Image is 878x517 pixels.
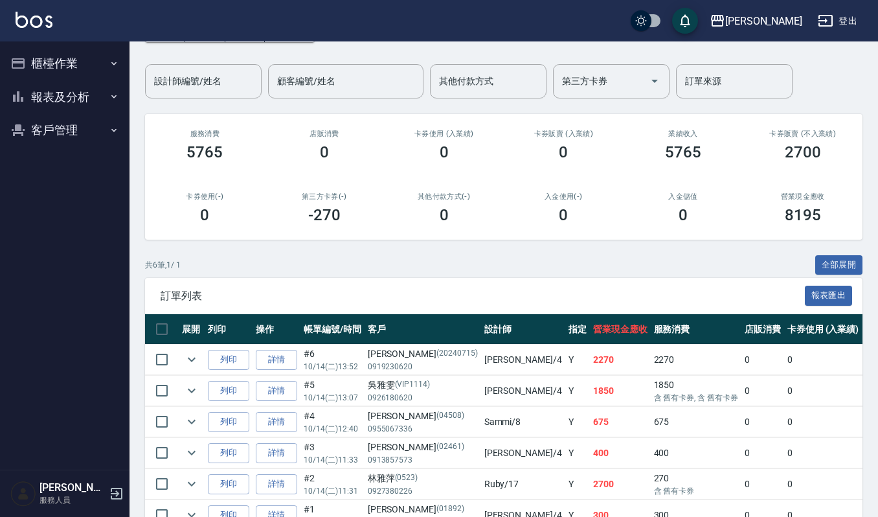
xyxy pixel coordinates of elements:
td: 270 [651,469,741,500]
button: 列印 [208,350,249,370]
td: 675 [651,407,741,437]
button: expand row [182,381,201,400]
div: [PERSON_NAME] [368,347,478,361]
td: #3 [300,438,365,468]
p: (01892) [436,503,464,516]
td: Sammi /8 [481,407,565,437]
h3: -270 [308,206,341,224]
h2: 入金儲值 [639,192,728,201]
button: save [672,8,698,34]
td: 0 [741,376,784,406]
th: 服務消費 [651,314,741,345]
span: 訂單列表 [161,290,805,303]
button: 報表匯出 [805,286,853,306]
h3: 0 [679,206,688,224]
button: 列印 [208,381,249,401]
div: 吳雅雯 [368,378,478,392]
h3: 0 [559,206,568,224]
th: 指定 [565,314,590,345]
button: Open [644,71,665,91]
div: [PERSON_NAME] [725,13,802,29]
td: 2270 [590,345,651,375]
button: 報表及分析 [5,80,124,114]
button: 櫃檯作業 [5,47,124,80]
p: (04508) [436,409,464,423]
p: 10/14 (二) 11:33 [304,454,361,466]
p: (20240715) [436,347,478,361]
p: 10/14 (二) 12:40 [304,423,361,435]
td: 0 [741,407,784,437]
td: #5 [300,376,365,406]
td: Y [565,345,590,375]
button: 列印 [208,443,249,463]
h2: 卡券使用(-) [161,192,249,201]
td: 0 [784,438,862,468]
a: 詳情 [256,350,297,370]
h2: 營業現金應收 [758,192,847,201]
button: 登出 [813,9,862,33]
h3: 8195 [785,206,821,224]
a: 詳情 [256,474,297,494]
h3: 0 [200,206,209,224]
button: 列印 [208,474,249,494]
td: Y [565,407,590,437]
td: [PERSON_NAME] /4 [481,376,565,406]
h2: 其他付款方式(-) [400,192,488,201]
td: [PERSON_NAME] /4 [481,345,565,375]
p: 服務人員 [39,494,106,506]
td: 0 [784,407,862,437]
td: Ruby /17 [481,469,565,500]
td: #6 [300,345,365,375]
button: expand row [182,474,201,494]
td: 0 [741,345,784,375]
th: 展開 [179,314,205,345]
h3: 0 [320,143,329,161]
h3: 0 [440,143,449,161]
h2: 卡券使用 (入業績) [400,130,488,138]
p: 0919230620 [368,361,478,373]
p: 0913857573 [368,454,478,466]
p: (0523) [395,472,418,485]
p: 共 6 筆, 1 / 1 [145,259,181,271]
h2: 入金使用(-) [519,192,608,201]
h2: 卡券販賣 (入業績) [519,130,608,138]
p: 含 舊有卡券 [654,485,738,497]
div: [PERSON_NAME] [368,503,478,516]
h2: 第三方卡券(-) [280,192,369,201]
td: 0 [741,438,784,468]
button: [PERSON_NAME] [704,8,807,34]
p: 0927380226 [368,485,478,497]
h3: 服務消費 [161,130,249,138]
td: 400 [590,438,651,468]
td: Y [565,376,590,406]
td: 1850 [651,376,741,406]
div: [PERSON_NAME] [368,441,478,454]
th: 店販消費 [741,314,784,345]
button: expand row [182,412,201,431]
div: [PERSON_NAME] [368,409,478,423]
h2: 店販消費 [280,130,369,138]
button: 全部展開 [815,255,863,275]
p: 10/14 (二) 13:07 [304,392,361,404]
button: 列印 [208,412,249,432]
h3: 2700 [785,143,821,161]
th: 列印 [205,314,253,345]
p: 含 舊有卡券, 含 舊有卡券 [654,392,738,404]
td: 2270 [651,345,741,375]
td: Y [565,438,590,468]
td: 2700 [590,469,651,500]
img: Logo [16,12,52,28]
a: 報表匯出 [805,289,853,301]
p: 10/14 (二) 11:31 [304,485,361,497]
th: 設計師 [481,314,565,345]
h3: 0 [559,143,568,161]
h3: 5765 [665,143,701,161]
button: expand row [182,350,201,369]
img: Person [10,481,36,507]
td: #4 [300,407,365,437]
p: 0955067336 [368,423,478,435]
h2: 卡券販賣 (不入業績) [758,130,847,138]
th: 卡券使用 (入業績) [784,314,862,345]
td: 0 [784,469,862,500]
td: 0 [784,345,862,375]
